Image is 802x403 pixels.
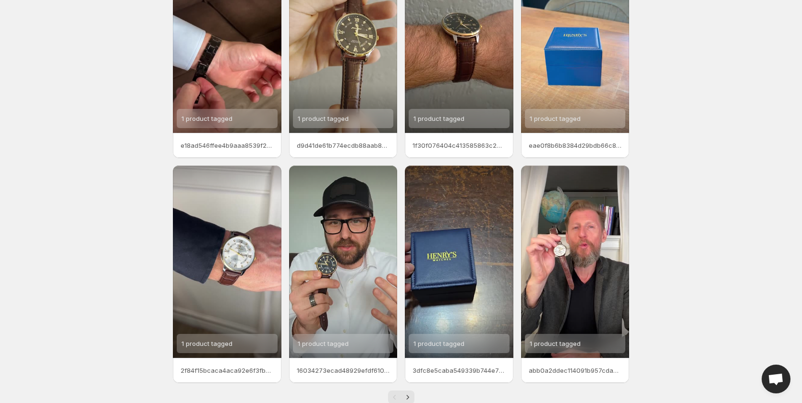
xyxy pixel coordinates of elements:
span: 1 product tagged [413,340,464,347]
span: 1 product tagged [182,115,232,122]
span: 1 product tagged [530,340,581,347]
a: Open chat [762,365,790,393]
p: eae0f8b6b8384d29bdb66c896f6ef89f 1 [529,141,622,150]
p: 3dfc8e5caba549339b744e7964b7bbd3 [413,366,506,375]
p: 16034273ecad48929efdf6109f541050 [297,366,390,375]
span: 1 product tagged [298,115,349,122]
span: 1 product tagged [530,115,581,122]
span: 1 product tagged [298,340,349,347]
p: e18ad546ffee4b9aaa8539f26fb1e6e5 [181,141,274,150]
p: abb0a2ddec114091b957cda0c770769b [529,366,622,375]
p: 2f84f15bcaca4aca92e6f3fb0f5be6f3 [181,366,274,375]
span: 1 product tagged [182,340,232,347]
p: 1f30f076404c413585863c2093e96ead [413,141,506,150]
span: 1 product tagged [413,115,464,122]
p: d9d41de61b774ecdb88aab8e51959b36 [297,141,390,150]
